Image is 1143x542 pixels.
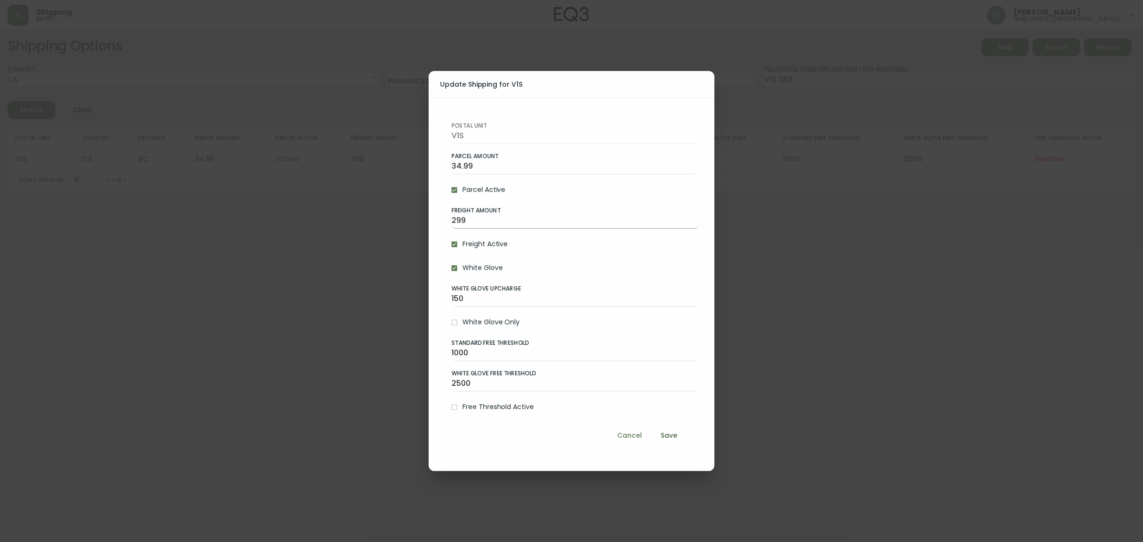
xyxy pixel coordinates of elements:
[462,402,534,412] span: Free Threshold Active
[613,427,646,444] button: Cancel
[462,185,505,195] span: Parcel Active
[462,263,502,273] span: White Glove
[617,430,642,442] span: Cancel
[440,79,703,90] h2: Update Shipping for V1S
[653,427,684,444] button: Save
[462,239,508,249] span: Freight Active
[657,430,680,442] span: Save
[462,317,520,327] span: White Glove Only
